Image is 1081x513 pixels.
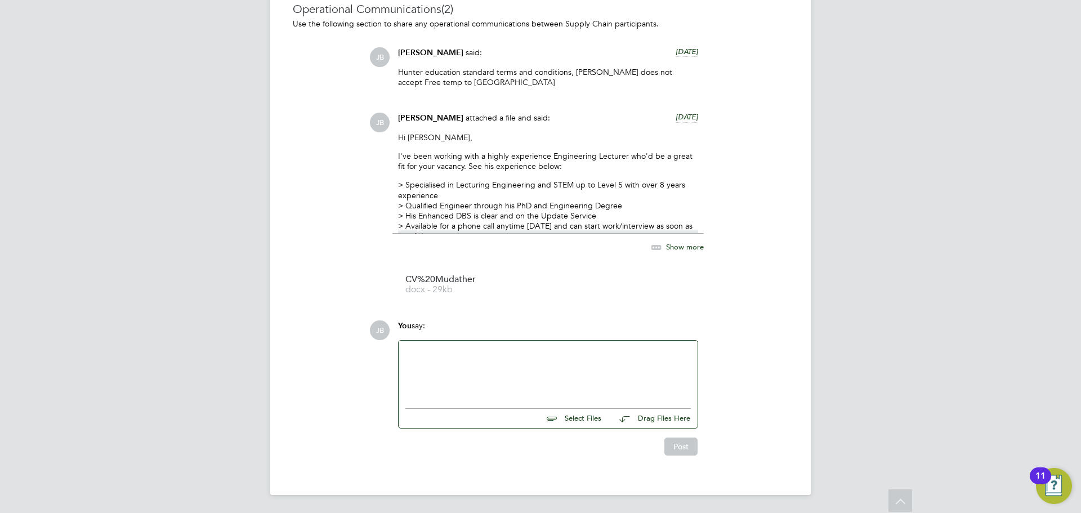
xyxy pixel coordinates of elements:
span: Show more [666,242,704,251]
span: JB [370,320,390,340]
span: [DATE] [676,47,698,56]
p: > Specialised in Lecturing Engineering and STEM up to Level 5 with over 8 years experience > Qual... [398,180,698,241]
span: [PERSON_NAME] [398,48,463,57]
span: [PERSON_NAME] [398,113,463,123]
button: Drag Files Here [610,407,691,431]
span: CV%20Mudather [405,275,495,284]
span: JB [370,113,390,132]
h3: Operational Communications [293,2,788,16]
span: attached a file and said: [466,113,550,123]
p: Hunter education standard terms and conditions, [PERSON_NAME] does not accept Free temp to [GEOGR... [398,67,698,87]
button: Post [664,438,698,456]
div: 11 [1035,476,1046,490]
p: I've been working with a highly experience Engineering Lecturer who'd be a great fit for your vac... [398,151,698,171]
span: You [398,321,412,331]
p: Hi [PERSON_NAME], [398,132,698,142]
span: [DATE] [676,112,698,122]
span: (2) [441,2,453,16]
p: Use the following section to share any operational communications between Supply Chain participants. [293,19,788,29]
span: said: [466,47,482,57]
button: Open Resource Center, 11 new notifications [1036,468,1072,504]
span: JB [370,47,390,67]
a: CV%20Mudather docx - 29kb [405,275,495,294]
div: say: [398,320,698,340]
span: docx - 29kb [405,286,495,294]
